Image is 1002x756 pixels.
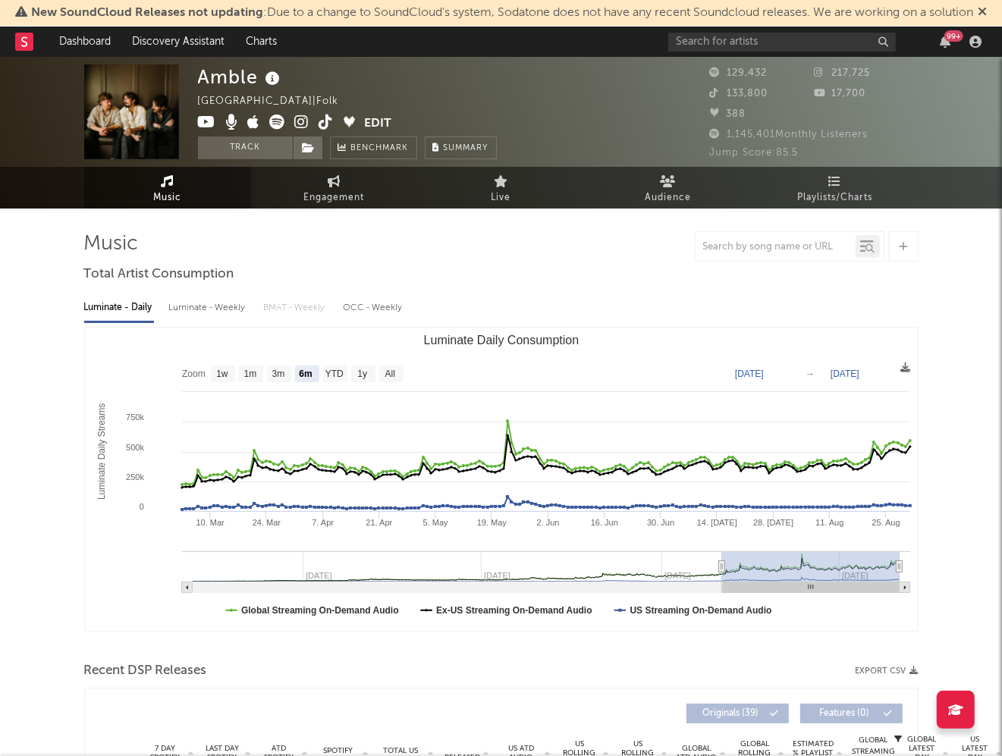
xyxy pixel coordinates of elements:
span: Features ( 0 ) [810,709,880,718]
text: 750k [126,413,144,422]
span: Benchmark [351,140,409,158]
div: Luminate - Daily [84,295,154,321]
span: Jump Score: 85.5 [710,148,799,158]
a: Playlists/Charts [752,167,919,209]
text: [DATE] [735,369,764,379]
text: 1m [243,369,256,380]
span: 17,700 [814,89,865,99]
span: 129,432 [710,68,768,78]
span: : Due to a change to SoundCloud's system, Sodatone does not have any recent Soundcloud releases. ... [31,7,973,19]
button: Track [198,136,293,159]
span: 217,725 [814,68,870,78]
text: 14. [DATE] [696,518,737,527]
text: Global Streaming On-Demand Audio [241,605,399,616]
text: 0 [139,502,143,511]
div: [GEOGRAPHIC_DATA] | Folk [198,93,357,111]
text: 7. Apr [312,518,334,527]
text: 10. Mar [196,518,225,527]
text: 21. Apr [366,518,392,527]
text: 250k [126,472,144,482]
text: Luminate Daily Streams [96,403,107,500]
div: Amble [198,64,284,89]
text: 30. Jun [647,518,674,527]
text: Ex-US Streaming On-Demand Audio [436,605,592,616]
button: Export CSV [856,667,919,676]
button: Edit [365,114,392,133]
input: Search for artists [668,33,896,52]
text: Zoom [182,369,206,380]
button: Originals(39) [686,704,789,723]
text: Luminate Daily Consumption [423,334,579,347]
span: Music [153,189,181,207]
a: Engagement [251,167,418,209]
text: 16. Jun [590,518,617,527]
a: Music [84,167,251,209]
text: 1y [357,369,367,380]
text: YTD [325,369,343,380]
text: 6m [299,369,312,380]
span: Audience [645,189,691,207]
div: OCC - Weekly [344,295,404,321]
span: Recent DSP Releases [84,662,207,680]
text: US Streaming On-Demand Audio [630,605,771,616]
a: Charts [235,27,287,57]
text: 5. May [422,518,448,527]
span: 133,800 [710,89,768,99]
a: Benchmark [330,136,417,159]
span: Engagement [304,189,365,207]
span: Total Artist Consumption [84,265,234,284]
text: → [806,369,815,379]
text: All [385,369,394,380]
text: 2. Jun [536,518,559,527]
div: 99 + [944,30,963,42]
a: Discovery Assistant [121,27,235,57]
span: Dismiss [978,7,987,19]
button: Features(0) [800,704,903,723]
span: New SoundCloud Releases not updating [31,7,263,19]
text: 11. Aug [815,518,843,527]
svg: Luminate Daily Consumption [85,328,918,631]
text: 500k [126,443,144,452]
text: 28. [DATE] [753,518,793,527]
text: [DATE] [831,369,859,379]
span: 1,145,401 Monthly Listeners [710,130,869,140]
text: 3m [272,369,284,380]
button: 99+ [940,36,950,48]
a: Audience [585,167,752,209]
text: 1w [216,369,228,380]
span: Live [492,189,511,207]
input: Search by song name or URL [696,241,856,253]
a: Live [418,167,585,209]
a: Dashboard [49,27,121,57]
span: 388 [710,109,746,119]
text: 19. May [476,518,507,527]
div: Luminate - Weekly [169,295,249,321]
span: Originals ( 39 ) [696,709,766,718]
span: Playlists/Charts [797,189,872,207]
text: 25. Aug [872,518,900,527]
button: Summary [425,136,497,159]
span: Summary [444,144,488,152]
text: 24. Mar [252,518,281,527]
